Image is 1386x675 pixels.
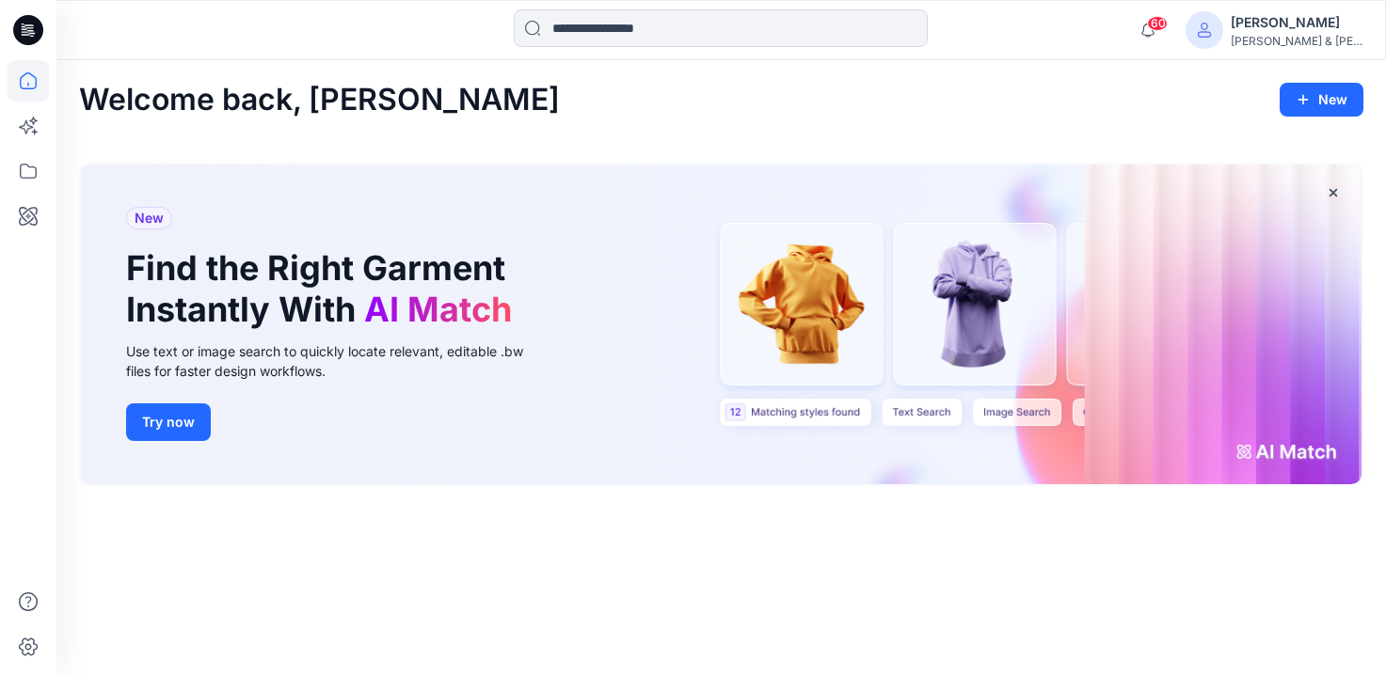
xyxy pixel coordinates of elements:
span: New [135,207,164,229]
span: 60 [1147,16,1168,31]
button: New [1280,83,1363,117]
div: [PERSON_NAME] & [PERSON_NAME] [1231,34,1362,48]
span: AI Match [364,289,512,330]
h1: Find the Right Garment Instantly With [126,248,521,329]
div: [PERSON_NAME] [1231,11,1362,34]
svg: avatar [1197,23,1212,38]
div: Use text or image search to quickly locate relevant, editable .bw files for faster design workflows. [126,341,550,381]
button: Try now [126,403,211,441]
h2: Welcome back, [PERSON_NAME] [79,83,560,118]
